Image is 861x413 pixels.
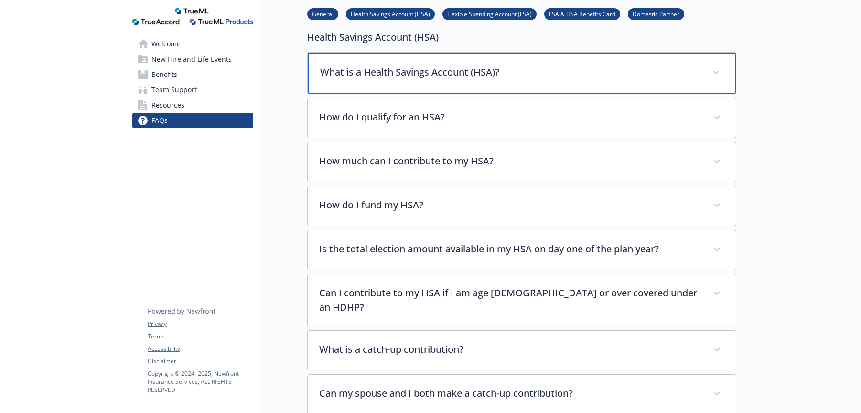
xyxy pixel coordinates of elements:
p: Is the total election amount available in my HSA on day one of the plan year? [319,242,701,256]
p: Copyright © 2024 - 2025 , Newfront Insurance Services, ALL RIGHTS RESERVED [148,370,253,394]
a: Privacy [148,320,253,328]
p: How do I fund my HSA? [319,198,701,212]
a: General [307,9,338,18]
div: Can I contribute to my HSA if I am age [DEMOGRAPHIC_DATA] or over covered under an HDHP? [308,274,736,326]
a: Accessibility [148,345,253,353]
p: What is a Health Savings Account (HSA)? [320,65,700,79]
a: Welcome [132,36,253,52]
a: Domestic Partner [628,9,684,18]
a: Flexible Spending Account (FSA) [442,9,537,18]
a: FSA & HSA Benefits Card [544,9,620,18]
div: What is a catch-up contribution? [308,331,736,370]
p: How much can I contribute to my HSA? [319,154,701,168]
div: How do I fund my HSA? [308,186,736,226]
p: Can I contribute to my HSA if I am age [DEMOGRAPHIC_DATA] or over covered under an HDHP? [319,286,701,315]
div: Is the total election amount available in my HSA on day one of the plan year? [308,230,736,270]
span: Benefits [151,67,177,82]
a: Resources [132,98,253,113]
span: Team Support [151,82,197,98]
div: How do I qualify for an HSA? [308,98,736,138]
p: What is a catch-up contribution? [319,342,701,357]
a: Team Support [132,82,253,98]
a: Benefits [132,67,253,82]
span: Welcome [151,36,181,52]
a: New Hire and Life Events [132,52,253,67]
a: Disclaimer [148,357,253,366]
a: Health Savings Account (HSA) [346,9,435,18]
a: FAQs [132,113,253,128]
div: What is a Health Savings Account (HSA)? [308,53,736,94]
p: Health Savings Account (HSA) [307,30,736,44]
a: Terms [148,332,253,341]
span: FAQs [151,113,168,128]
p: How do I qualify for an HSA? [319,110,701,124]
p: Can my spouse and I both make a catch-up contribution? [319,386,701,401]
span: New Hire and Life Events [151,52,232,67]
div: How much can I contribute to my HSA? [308,142,736,182]
span: Resources [151,98,184,113]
